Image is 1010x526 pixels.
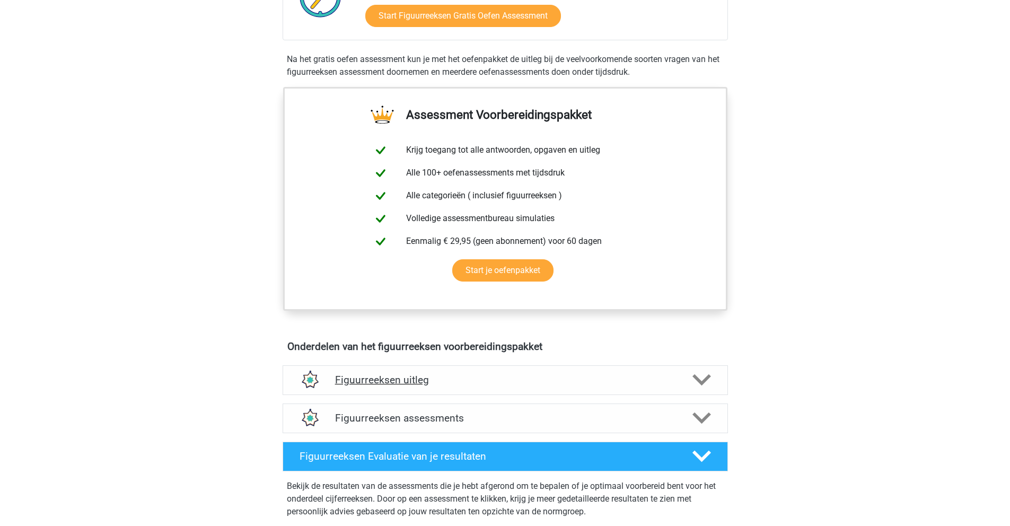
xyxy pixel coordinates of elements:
[278,404,732,433] a: assessments Figuurreeksen assessments
[287,340,723,353] h4: Onderdelen van het figuurreeksen voorbereidingspakket
[335,374,675,386] h4: Figuurreeksen uitleg
[283,53,728,78] div: Na het gratis oefen assessment kun je met het oefenpakket de uitleg bij de veelvoorkomende soorte...
[296,405,323,432] img: figuurreeksen assessments
[300,450,675,462] h4: Figuurreeksen Evaluatie van je resultaten
[287,480,724,518] p: Bekijk de resultaten van de assessments die je hebt afgerond om te bepalen of je optimaal voorber...
[296,366,323,393] img: figuurreeksen uitleg
[335,412,675,424] h4: Figuurreeksen assessments
[278,442,732,471] a: Figuurreeksen Evaluatie van je resultaten
[365,5,561,27] a: Start Figuurreeksen Gratis Oefen Assessment
[278,365,732,395] a: uitleg Figuurreeksen uitleg
[452,259,554,282] a: Start je oefenpakket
